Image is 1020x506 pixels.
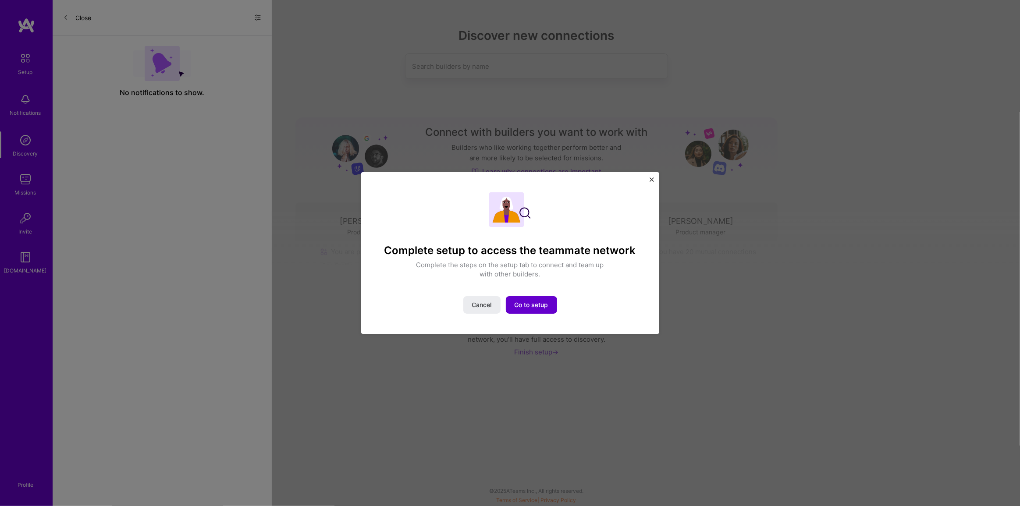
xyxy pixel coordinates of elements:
button: Go to setup [506,296,557,314]
button: Cancel [463,296,501,314]
h4: Complete setup to access the teammate network [384,244,636,257]
img: Complete setup illustration [489,192,531,227]
button: Close [650,177,654,187]
p: Complete the steps on the setup tab to connect and team up with other builders. [412,260,609,279]
span: Go to setup [515,301,548,309]
span: Cancel [472,301,492,309]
